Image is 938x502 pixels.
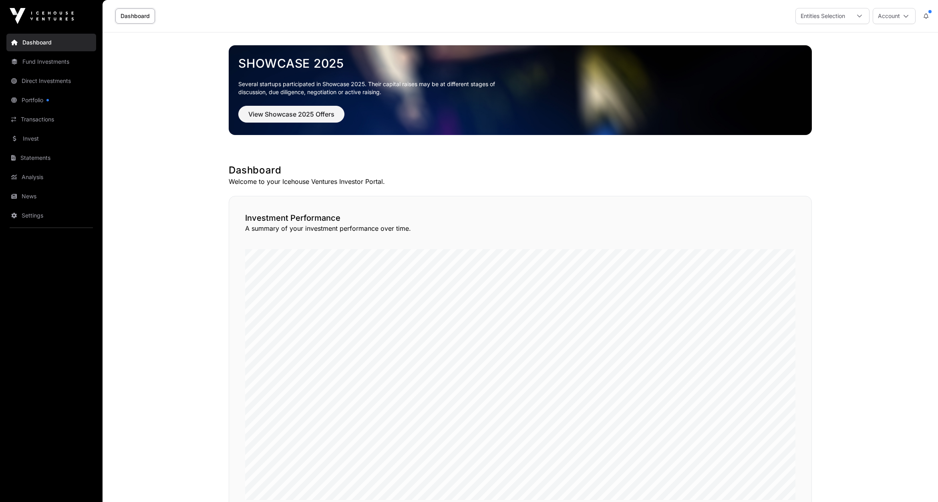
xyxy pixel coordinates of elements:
button: View Showcase 2025 Offers [238,106,344,123]
p: Welcome to your Icehouse Ventures Investor Portal. [229,177,812,186]
a: Statements [6,149,96,167]
a: Showcase 2025 [238,56,802,71]
a: Transactions [6,111,96,128]
img: Showcase 2025 [229,45,812,135]
a: Analysis [6,168,96,186]
a: Settings [6,207,96,224]
a: News [6,187,96,205]
h2: Investment Performance [245,212,795,224]
span: View Showcase 2025 Offers [248,109,334,119]
a: Direct Investments [6,72,96,90]
div: Entities Selection [796,8,850,24]
h1: Dashboard [229,164,812,177]
a: Invest [6,130,96,147]
a: View Showcase 2025 Offers [238,114,344,122]
a: Fund Investments [6,53,96,71]
a: Dashboard [115,8,155,24]
button: Account [873,8,916,24]
a: Portfolio [6,91,96,109]
img: Icehouse Ventures Logo [10,8,74,24]
p: A summary of your investment performance over time. [245,224,795,233]
p: Several startups participated in Showcase 2025. Their capital raises may be at different stages o... [238,80,507,96]
a: Dashboard [6,34,96,51]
